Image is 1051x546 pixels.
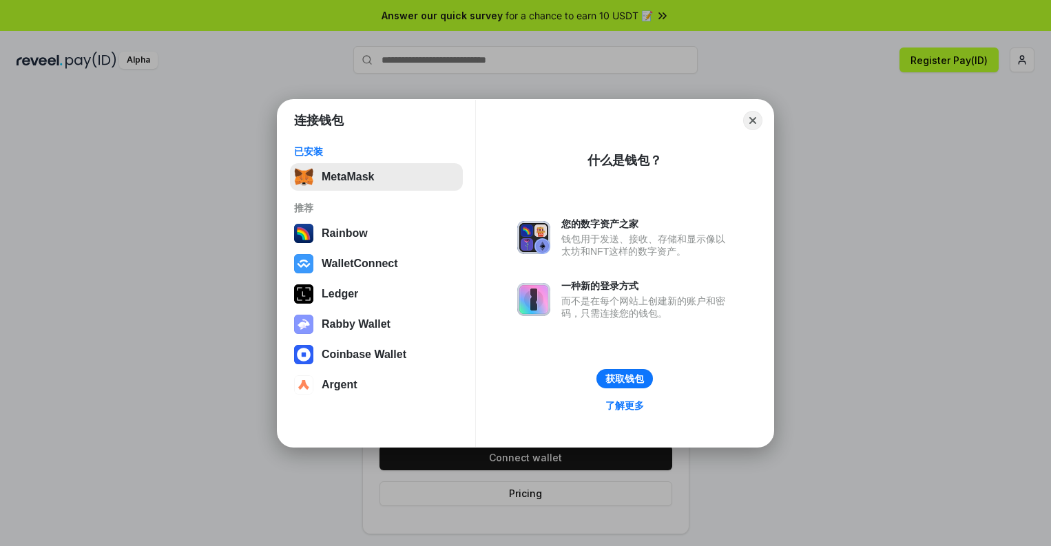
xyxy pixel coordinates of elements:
img: svg+xml,%3Csvg%20xmlns%3D%22http%3A%2F%2Fwww.w3.org%2F2000%2Fsvg%22%20fill%3D%22none%22%20viewBox... [517,221,550,254]
img: svg+xml,%3Csvg%20xmlns%3D%22http%3A%2F%2Fwww.w3.org%2F2000%2Fsvg%22%20fill%3D%22none%22%20viewBox... [294,315,313,334]
button: Rainbow [290,220,463,247]
button: Argent [290,371,463,399]
h1: 连接钱包 [294,112,344,129]
button: 获取钱包 [596,369,653,388]
div: 而不是在每个网站上创建新的账户和密码，只需连接您的钱包。 [561,295,732,319]
img: svg+xml,%3Csvg%20xmlns%3D%22http%3A%2F%2Fwww.w3.org%2F2000%2Fsvg%22%20width%3D%2228%22%20height%3... [294,284,313,304]
img: svg+xml,%3Csvg%20width%3D%2228%22%20height%3D%2228%22%20viewBox%3D%220%200%2028%2028%22%20fill%3D... [294,375,313,395]
div: Rainbow [322,227,368,240]
img: svg+xml,%3Csvg%20width%3D%22120%22%20height%3D%22120%22%20viewBox%3D%220%200%20120%20120%22%20fil... [294,224,313,243]
button: Ledger [290,280,463,308]
button: WalletConnect [290,250,463,277]
div: Ledger [322,288,358,300]
div: 什么是钱包？ [587,152,662,169]
div: 已安装 [294,145,459,158]
div: 推荐 [294,202,459,214]
div: 获取钱包 [605,372,644,385]
div: Coinbase Wallet [322,348,406,361]
div: Argent [322,379,357,391]
div: Rabby Wallet [322,318,391,330]
button: Coinbase Wallet [290,341,463,368]
img: svg+xml,%3Csvg%20xmlns%3D%22http%3A%2F%2Fwww.w3.org%2F2000%2Fsvg%22%20fill%3D%22none%22%20viewBox... [517,283,550,316]
img: svg+xml,%3Csvg%20width%3D%2228%22%20height%3D%2228%22%20viewBox%3D%220%200%2028%2028%22%20fill%3D... [294,345,313,364]
button: MetaMask [290,163,463,191]
img: svg+xml,%3Csvg%20width%3D%2228%22%20height%3D%2228%22%20viewBox%3D%220%200%2028%2028%22%20fill%3D... [294,254,313,273]
div: 钱包用于发送、接收、存储和显示像以太坊和NFT这样的数字资产。 [561,233,732,258]
button: Close [743,111,762,130]
div: 了解更多 [605,399,644,412]
div: 一种新的登录方式 [561,280,732,292]
div: WalletConnect [322,258,398,270]
div: 您的数字资产之家 [561,218,732,230]
div: MetaMask [322,171,374,183]
a: 了解更多 [597,397,652,414]
img: svg+xml,%3Csvg%20fill%3D%22none%22%20height%3D%2233%22%20viewBox%3D%220%200%2035%2033%22%20width%... [294,167,313,187]
button: Rabby Wallet [290,311,463,338]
